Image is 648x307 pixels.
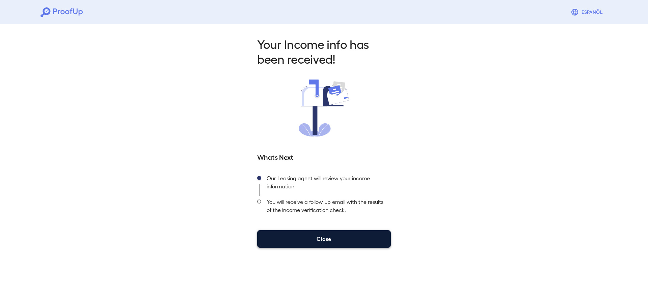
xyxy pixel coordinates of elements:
h2: Your Income info has been received! [257,36,391,66]
button: Close [257,230,391,248]
h5: Whats Next [257,152,391,161]
img: received.svg [299,80,349,136]
button: Espanõl [568,5,607,19]
div: You will receive a follow up email with the results of the income verification check. [261,196,391,219]
div: Our Leasing agent will review your income information. [261,172,391,196]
